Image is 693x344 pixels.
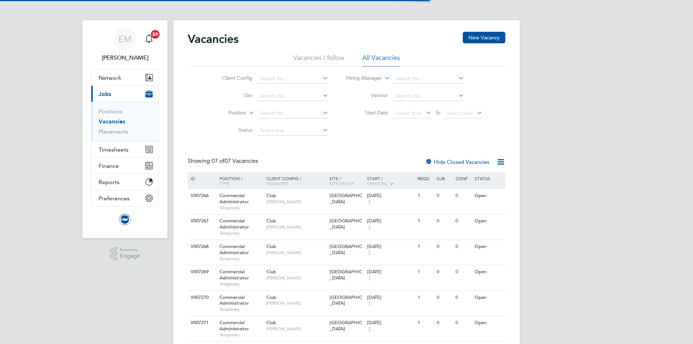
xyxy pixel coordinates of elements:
[463,32,505,43] button: New Vacancy
[189,265,214,279] div: V007269
[330,218,362,230] span: [GEOGRAPHIC_DATA]
[189,172,214,184] div: ID
[435,240,454,253] div: 0
[91,214,159,225] a: Go to home page
[119,214,131,225] img: brightonandhovealbion-logo-retina.png
[257,74,328,84] input: Search for...
[416,265,435,279] div: 1
[110,247,140,261] a: Powered byEngage
[362,53,400,66] li: All Vacancies
[266,199,326,205] span: [PERSON_NAME]
[91,190,158,206] button: Preferences
[99,195,130,202] span: Preferences
[330,294,362,306] span: [GEOGRAPHIC_DATA]
[425,158,489,165] label: Hide Closed Vacancies
[454,172,472,184] div: Conf
[367,320,414,326] div: [DATE]
[188,157,260,165] div: Showing
[367,180,387,186] span: Vendors
[91,27,159,62] a: EM[PERSON_NAME]
[416,291,435,304] div: 1
[346,92,388,99] label: Vendor
[211,75,252,81] label: Client Config
[219,205,263,211] span: Temporary
[454,316,472,330] div: 0
[416,316,435,330] div: 1
[473,240,504,253] div: Open
[99,128,128,135] a: Placements
[91,102,158,141] div: Jobs
[91,158,158,174] button: Finance
[189,189,214,203] div: V007266
[219,306,263,312] span: Temporary
[219,192,249,205] span: Commercial Administrator
[454,240,472,253] div: 0
[82,20,167,238] nav: Main navigation
[99,179,119,186] span: Reports
[473,291,504,304] div: Open
[257,126,328,136] input: Select one
[416,240,435,253] div: 1
[219,243,249,256] span: Commercial Administrator
[219,319,249,332] span: Commercial Administrator
[416,172,435,184] div: Reqd
[99,118,125,125] a: Vacancies
[212,157,258,165] span: 07 Vacancies
[266,180,288,186] span: Manager
[99,146,128,153] span: Timesheets
[266,192,276,199] span: Club
[367,199,372,205] span: 1
[367,269,414,275] div: [DATE]
[330,269,362,281] span: [GEOGRAPHIC_DATA]
[219,281,263,287] span: Temporary
[266,326,326,332] span: [PERSON_NAME]
[266,243,276,249] span: Club
[189,316,214,330] div: V007271
[367,295,414,301] div: [DATE]
[330,180,354,186] span: Site Group
[189,291,214,304] div: V007270
[266,294,276,300] span: Club
[91,174,158,190] button: Reports
[257,108,328,118] input: Search for...
[367,218,414,224] div: [DATE]
[266,224,326,230] span: [PERSON_NAME]
[446,110,472,116] span: Select date
[266,250,326,256] span: [PERSON_NAME]
[205,109,246,117] label: Position
[91,53,159,62] span: Edyta Marchant
[416,189,435,203] div: 1
[328,172,366,190] div: Site /
[340,75,382,82] label: Hiring Manager
[435,265,454,279] div: 0
[212,157,225,165] span: 07 of
[91,86,158,102] button: Jobs
[393,91,464,101] input: Search for...
[367,244,414,250] div: [DATE]
[266,300,326,306] span: [PERSON_NAME]
[91,70,158,86] button: Network
[99,74,121,81] span: Network
[435,316,454,330] div: 0
[367,224,372,230] span: 1
[454,291,472,304] div: 0
[393,74,464,84] input: Search for...
[219,218,249,230] span: Commercial Administrator
[454,189,472,203] div: 0
[219,332,263,338] span: Temporary
[266,218,276,224] span: Club
[367,193,414,199] div: [DATE]
[266,319,276,326] span: Club
[396,110,422,116] span: Select date
[367,275,372,281] span: 1
[266,269,276,275] span: Club
[330,192,362,205] span: [GEOGRAPHIC_DATA]
[435,172,454,184] div: Sub
[435,291,454,304] div: 0
[99,91,111,97] span: Jobs
[266,275,326,281] span: [PERSON_NAME]
[219,294,249,306] span: Commercial Administrator
[454,214,472,228] div: 0
[473,316,504,330] div: Open
[330,319,362,332] span: [GEOGRAPHIC_DATA]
